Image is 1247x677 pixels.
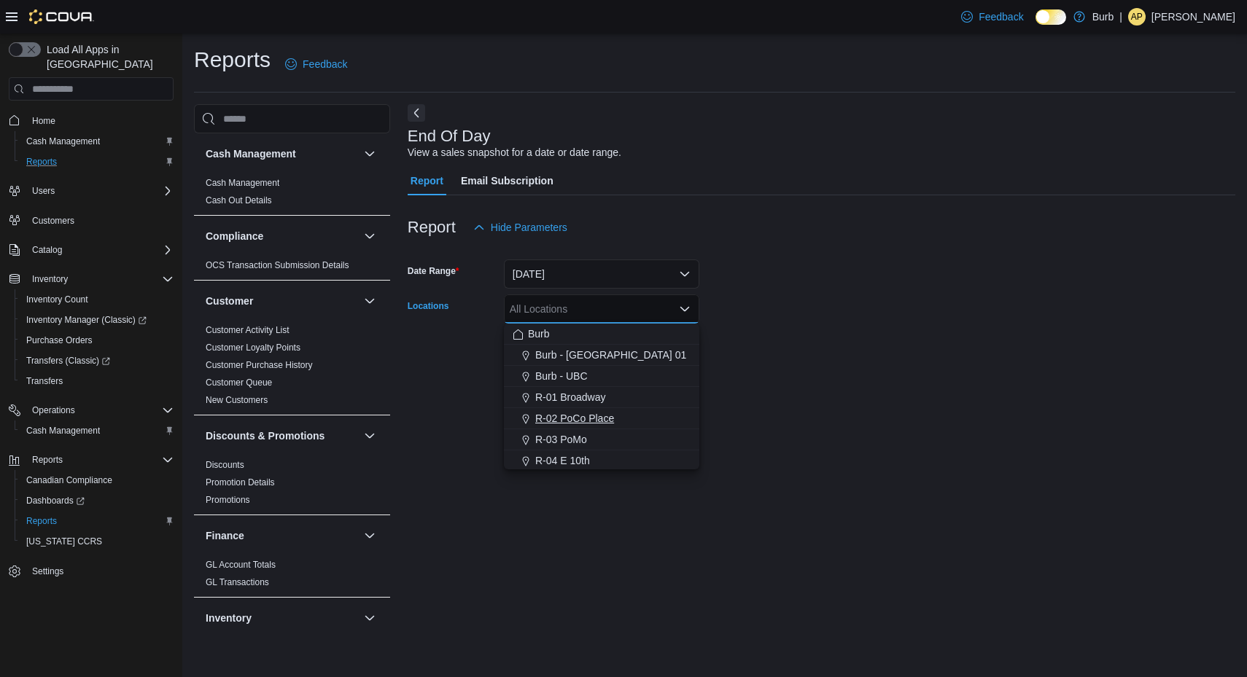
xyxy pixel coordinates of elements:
[32,244,62,256] span: Catalog
[408,128,491,145] h3: End Of Day
[26,402,174,419] span: Operations
[504,366,699,387] button: Burb - UBC
[26,182,61,200] button: Users
[20,311,174,329] span: Inventory Manager (Classic)
[26,212,80,230] a: Customers
[206,294,253,308] h3: Customer
[206,195,272,206] a: Cash Out Details
[26,355,110,367] span: Transfers (Classic)
[20,422,174,439] span: Cash Management
[26,294,88,305] span: Inventory Count
[20,291,94,308] a: Inventory Count
[206,359,313,371] span: Customer Purchase History
[206,477,275,488] a: Promotion Details
[979,9,1023,24] span: Feedback
[504,324,699,556] div: Choose from the following options
[26,270,174,288] span: Inventory
[194,45,271,74] h1: Reports
[206,177,279,189] span: Cash Management
[206,146,358,161] button: Cash Management
[361,292,378,310] button: Customer
[206,229,263,243] h3: Compliance
[20,153,63,171] a: Reports
[206,377,272,388] a: Customer Queue
[26,136,100,147] span: Cash Management
[206,325,290,335] a: Customer Activity List
[1151,8,1235,26] p: [PERSON_NAME]
[194,556,390,597] div: Finance
[408,265,459,277] label: Date Range
[20,372,174,390] span: Transfers
[955,2,1029,31] a: Feedback
[206,294,358,308] button: Customer
[20,422,106,439] a: Cash Management
[15,351,179,371] a: Transfers (Classic)
[26,536,102,547] span: [US_STATE] CCRS
[1119,8,1122,26] p: |
[26,270,74,288] button: Inventory
[41,42,174,71] span: Load All Apps in [GEOGRAPHIC_DATA]
[206,260,349,270] a: OCS Transaction Submission Details
[26,563,69,580] a: Settings
[20,311,152,329] a: Inventory Manager (Classic)
[26,241,68,259] button: Catalog
[408,104,425,122] button: Next
[206,394,268,406] span: New Customers
[20,512,174,530] span: Reports
[1036,25,1036,26] span: Dark Mode
[3,269,179,289] button: Inventory
[535,411,614,426] span: R-02 PoCo Place
[26,375,63,387] span: Transfers
[32,215,74,227] span: Customers
[206,146,296,161] h3: Cash Management
[361,145,378,163] button: Cash Management
[206,395,268,405] a: New Customers
[206,576,269,588] span: GL Transactions
[303,57,347,71] span: Feedback
[20,471,118,489] a: Canadian Compliance
[408,145,621,160] div: View a sales snapshot for a date or date range.
[679,303,691,315] button: Close list of options
[26,451,174,469] span: Reports
[26,474,112,486] span: Canadian Compliance
[32,115,55,127] span: Home
[20,533,108,550] a: [US_STATE] CCRS
[361,227,378,245] button: Compliance
[15,310,179,330] a: Inventory Manager (Classic)
[504,324,699,345] button: Burb
[194,321,390,415] div: Customer
[1092,8,1114,26] p: Burb
[206,324,290,336] span: Customer Activity List
[528,326,550,341] span: Burb
[20,352,174,369] span: Transfers (Classic)
[20,372,69,390] a: Transfers
[361,527,378,544] button: Finance
[504,387,699,408] button: R-01 Broadway
[26,402,81,419] button: Operations
[26,425,100,437] span: Cash Management
[206,477,275,488] span: Promotion Details
[15,152,179,172] button: Reports
[15,289,179,310] button: Inventory Count
[26,451,69,469] button: Reports
[535,348,686,362] span: Burb - [GEOGRAPHIC_DATA] 01
[15,371,179,391] button: Transfers
[15,490,179,511] a: Dashboards
[1128,8,1146,26] div: Amanda Payette
[15,511,179,531] button: Reports
[20,332,98,349] a: Purchase Orders
[408,219,456,236] h3: Report
[206,377,272,388] span: Customer Queue
[206,459,244,471] span: Discounts
[3,109,179,130] button: Home
[3,450,179,470] button: Reports
[26,515,57,527] span: Reports
[206,494,250,506] span: Promotions
[206,460,244,470] a: Discounts
[3,181,179,201] button: Users
[3,400,179,420] button: Operations
[20,133,174,150] span: Cash Management
[504,345,699,366] button: Burb - [GEOGRAPHIC_DATA] 01
[32,273,68,285] span: Inventory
